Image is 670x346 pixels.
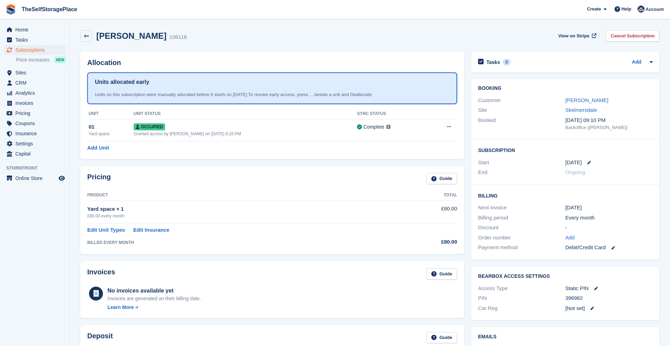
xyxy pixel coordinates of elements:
span: Tasks [15,35,57,45]
div: 0 [503,59,511,65]
div: Car Reg [478,304,565,312]
span: Online Store [15,173,57,183]
img: Sam [638,6,645,13]
span: Invoices [15,98,57,108]
h1: Units allocated early [95,78,149,86]
span: Home [15,25,57,35]
div: BILLED EVERY MONTH [87,239,397,246]
a: menu [3,129,66,138]
div: Payment method [478,244,565,252]
a: [PERSON_NAME] [565,97,608,103]
div: £80.00 [397,238,457,246]
h2: Tasks [486,59,500,65]
div: Complete [363,123,384,131]
span: Account [646,6,664,13]
div: Discount [478,224,565,232]
span: Ongoing [565,169,585,175]
a: Skelmersdale [565,107,597,113]
a: Preview store [58,174,66,182]
div: Invoices are generated on their billing date. [107,295,201,302]
h2: Booking [478,86,653,91]
a: Edit Unit Types [87,226,125,234]
a: TheSelfStoragePlace [19,3,80,15]
h2: Invoices [87,268,115,280]
span: Subscriptions [15,45,57,55]
a: menu [3,68,66,78]
div: Backoffice ([PERSON_NAME]) [565,124,653,131]
span: Occupied [134,123,165,130]
a: menu [3,108,66,118]
div: - [565,224,653,232]
span: Settings [15,139,57,149]
div: Billing period [478,214,565,222]
time: 2025-09-03 00:00:00 UTC [565,159,582,167]
div: [DATE] 09:10 PM [565,116,653,124]
a: Add [632,58,641,66]
a: menu [3,118,66,128]
a: Guide [426,173,457,185]
th: Product [87,190,397,201]
th: Unit [87,108,134,120]
div: PIN [478,294,565,302]
div: Booked [478,116,565,131]
div: 01 [89,123,134,131]
div: End [478,168,565,176]
a: Learn More [107,304,201,311]
div: [DATE] [565,204,653,212]
th: Unit Status [134,108,357,120]
h2: Billing [478,192,653,199]
a: menu [3,173,66,183]
div: [Not set] [565,304,653,312]
span: Insurance [15,129,57,138]
a: Price increases NEW [16,56,66,64]
img: stora-icon-8386f47178a22dfd0bd8f6a31ec36ba5ce8667c1dd55bd0f319d3a0aa187defe.svg [6,4,16,15]
span: Capital [15,149,57,159]
a: menu [3,45,66,55]
div: 396982 [565,294,653,302]
div: Units on this subscription were manually allocated before it starts on [DATE] To revoke early acc... [95,91,449,98]
h2: Pricing [87,173,111,185]
img: icon-info-grey-7440780725fd019a000dd9b08b2336e03edf1995a4989e88bcd33f0948082b44.svg [386,125,390,129]
span: CRM [15,78,57,88]
div: 106118 [169,33,187,41]
a: menu [3,25,66,35]
div: Site [478,106,565,114]
div: Granted access by [PERSON_NAME] on [DATE] 9:16 PM [134,131,357,137]
div: Debit/Credit Card [565,244,653,252]
div: Yard space × 1 [87,205,397,213]
div: Every month [565,214,653,222]
h2: Allocation [87,59,457,67]
div: Next invoice [478,204,565,212]
div: Customer [478,96,565,104]
div: £80.00 every month [87,213,397,219]
a: Guide [426,268,457,280]
span: Analytics [15,88,57,98]
a: menu [3,35,66,45]
h2: Subscription [478,146,653,153]
a: menu [3,98,66,108]
a: menu [3,149,66,159]
h2: BearBox Access Settings [478,274,653,279]
span: Coupons [15,118,57,128]
th: Total [397,190,457,201]
a: Guide [426,332,457,344]
span: Storefront [6,165,69,172]
div: Start [478,159,565,167]
h2: [PERSON_NAME] [96,31,166,41]
div: NEW [54,56,66,63]
span: Help [621,6,631,13]
a: Cancel Subscription [606,30,660,42]
div: No invoices available yet [107,287,201,295]
span: Price increases [16,57,50,63]
span: Create [587,6,601,13]
h2: Emails [478,334,653,340]
a: menu [3,139,66,149]
a: View on Stripe [556,30,598,42]
div: Access Type [478,284,565,293]
a: Add Unit [87,144,109,152]
div: Order number [478,234,565,242]
a: Edit Insurance [133,226,169,234]
td: £80.00 [397,201,457,223]
span: View on Stripe [558,33,589,39]
div: Static PIN [565,284,653,293]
